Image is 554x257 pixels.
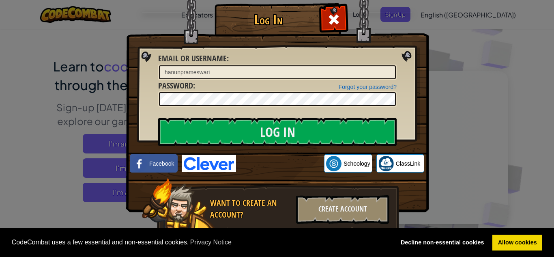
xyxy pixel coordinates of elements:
label: : [158,80,195,92]
div: Create Account [296,195,389,224]
a: deny cookies [395,235,490,251]
img: facebook_small.png [132,156,147,171]
iframe: Tombol Login dengan Google [236,155,324,173]
span: Email or Username [158,53,227,64]
div: Want to create an account? [210,197,291,220]
span: Password [158,80,193,91]
img: clever-logo-blue.png [182,155,236,172]
span: CodeCombat uses a few essential and non-essential cookies. [12,236,389,248]
img: schoology.png [326,156,341,171]
input: Log In [158,118,397,146]
a: allow cookies [492,235,542,251]
span: ClassLink [396,160,421,168]
span: Facebook [149,160,174,168]
label: : [158,53,229,65]
img: classlink-logo-small.png [378,156,394,171]
span: Schoology [344,160,370,168]
h1: Log In [217,13,320,27]
a: learn more about cookies [189,236,233,248]
a: Forgot your password? [339,84,397,90]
